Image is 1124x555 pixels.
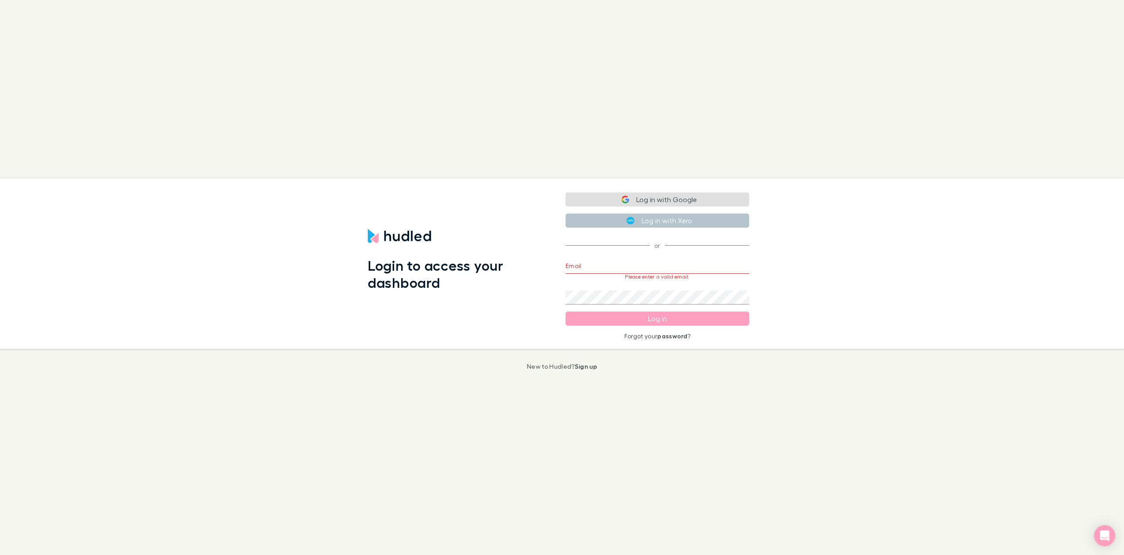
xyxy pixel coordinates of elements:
a: Sign up [575,363,597,370]
a: password [657,332,687,340]
h1: Login to access your dashboard [368,257,551,291]
p: Please enter a valid email. [566,274,749,280]
p: Forgot your ? [566,333,749,340]
button: Log in with Xero [566,214,749,228]
span: or [566,245,749,246]
button: Log in with Google [566,192,749,207]
img: Xero's logo [627,217,635,225]
img: Google logo [621,196,629,203]
p: New to Hudled? [527,363,597,370]
img: Hudled's Logo [368,229,431,243]
button: Log in [566,312,749,326]
div: Open Intercom Messenger [1094,525,1115,546]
